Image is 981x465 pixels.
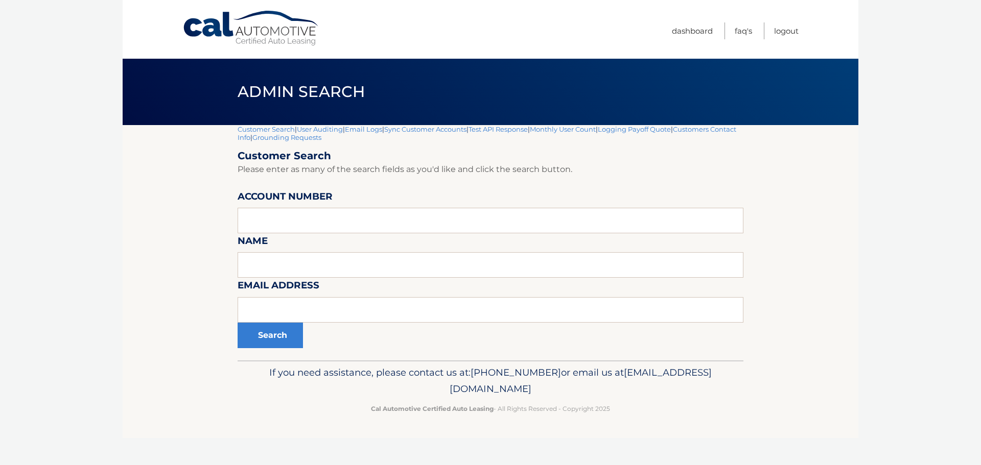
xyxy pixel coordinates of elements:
[238,150,743,162] h2: Customer Search
[345,125,382,133] a: Email Logs
[244,364,737,397] p: If you need assistance, please contact us at: or email us at
[471,366,561,378] span: [PHONE_NUMBER]
[297,125,343,133] a: User Auditing
[530,125,596,133] a: Monthly User Count
[371,405,494,412] strong: Cal Automotive Certified Auto Leasing
[774,22,799,39] a: Logout
[238,162,743,177] p: Please enter as many of the search fields as you'd like and click the search button.
[238,82,365,101] span: Admin Search
[238,125,743,360] div: | | | | | | | |
[252,133,321,141] a: Grounding Requests
[238,233,268,252] label: Name
[238,278,319,297] label: Email Address
[598,125,671,133] a: Logging Payoff Quote
[735,22,752,39] a: FAQ's
[238,125,295,133] a: Customer Search
[182,10,320,46] a: Cal Automotive
[384,125,466,133] a: Sync Customer Accounts
[238,189,333,208] label: Account Number
[469,125,528,133] a: Test API Response
[238,323,303,348] button: Search
[238,125,736,141] a: Customers Contact Info
[244,403,737,414] p: - All Rights Reserved - Copyright 2025
[672,22,713,39] a: Dashboard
